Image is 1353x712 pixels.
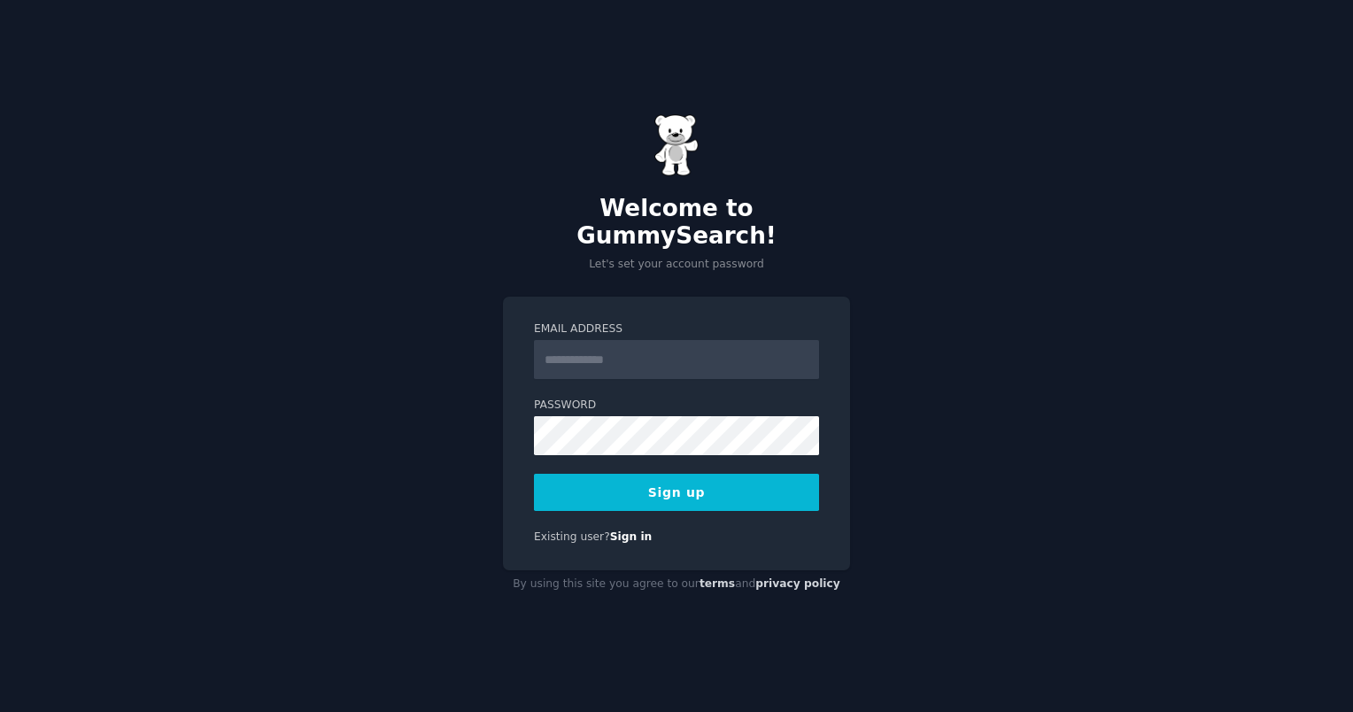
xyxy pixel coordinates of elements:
label: Password [534,398,819,414]
a: Sign in [610,530,653,543]
div: By using this site you agree to our and [503,570,850,599]
label: Email Address [534,321,819,337]
img: Gummy Bear [654,114,699,176]
h2: Welcome to GummySearch! [503,195,850,251]
a: terms [700,577,735,590]
p: Let's set your account password [503,257,850,273]
a: privacy policy [755,577,840,590]
span: Existing user? [534,530,610,543]
button: Sign up [534,474,819,511]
